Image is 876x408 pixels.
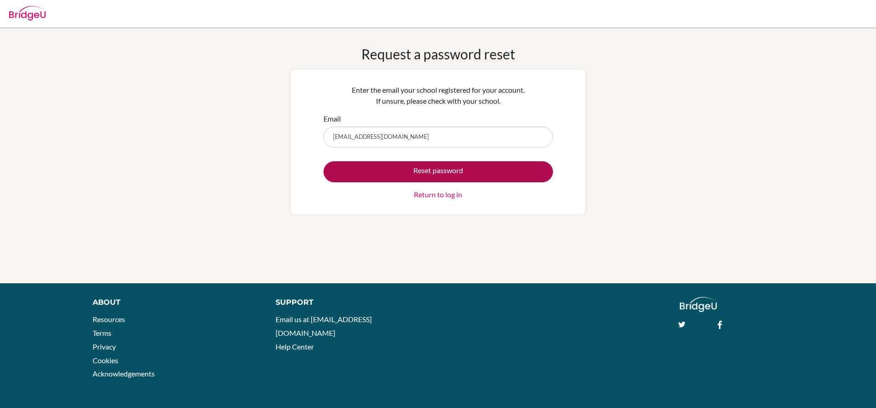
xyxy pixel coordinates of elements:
[323,113,341,124] label: Email
[93,315,125,323] a: Resources
[9,6,46,21] img: Bridge-U
[93,329,111,337] a: Terms
[323,85,553,106] p: Enter the email your school registered for your account. If unsure, please check with your school.
[414,189,462,200] a: Return to log in
[93,297,255,308] div: About
[93,356,118,365] a: Cookies
[276,315,372,337] a: Email us at [EMAIL_ADDRESS][DOMAIN_NAME]
[93,369,155,378] a: Acknowledgements
[361,46,515,62] h1: Request a password reset
[276,297,428,308] div: Support
[93,342,116,351] a: Privacy
[276,342,314,351] a: Help Center
[323,161,553,182] button: Reset password
[680,297,717,312] img: logo_white@2x-f4f0deed5e89b7ecb1c2cc34c3e3d731f90f0f143d5ea2071677605dd97b5244.png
